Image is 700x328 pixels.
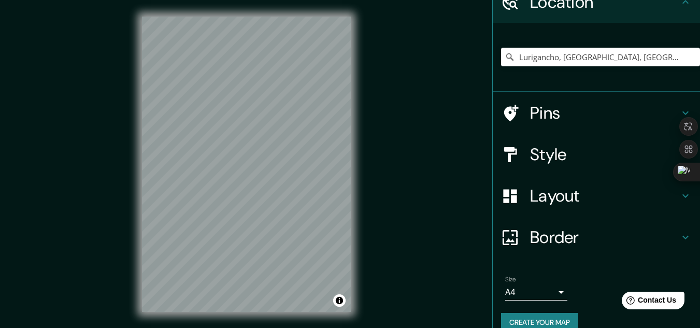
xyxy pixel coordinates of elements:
[142,17,351,312] canvas: Map
[501,48,700,66] input: Pick your city or area
[493,134,700,175] div: Style
[493,92,700,134] div: Pins
[333,294,346,307] button: Toggle attribution
[493,175,700,217] div: Layout
[608,288,689,317] iframe: Help widget launcher
[530,144,679,165] h4: Style
[505,275,516,284] label: Size
[530,186,679,206] h4: Layout
[530,103,679,123] h4: Pins
[530,227,679,248] h4: Border
[505,284,567,301] div: A4
[493,217,700,258] div: Border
